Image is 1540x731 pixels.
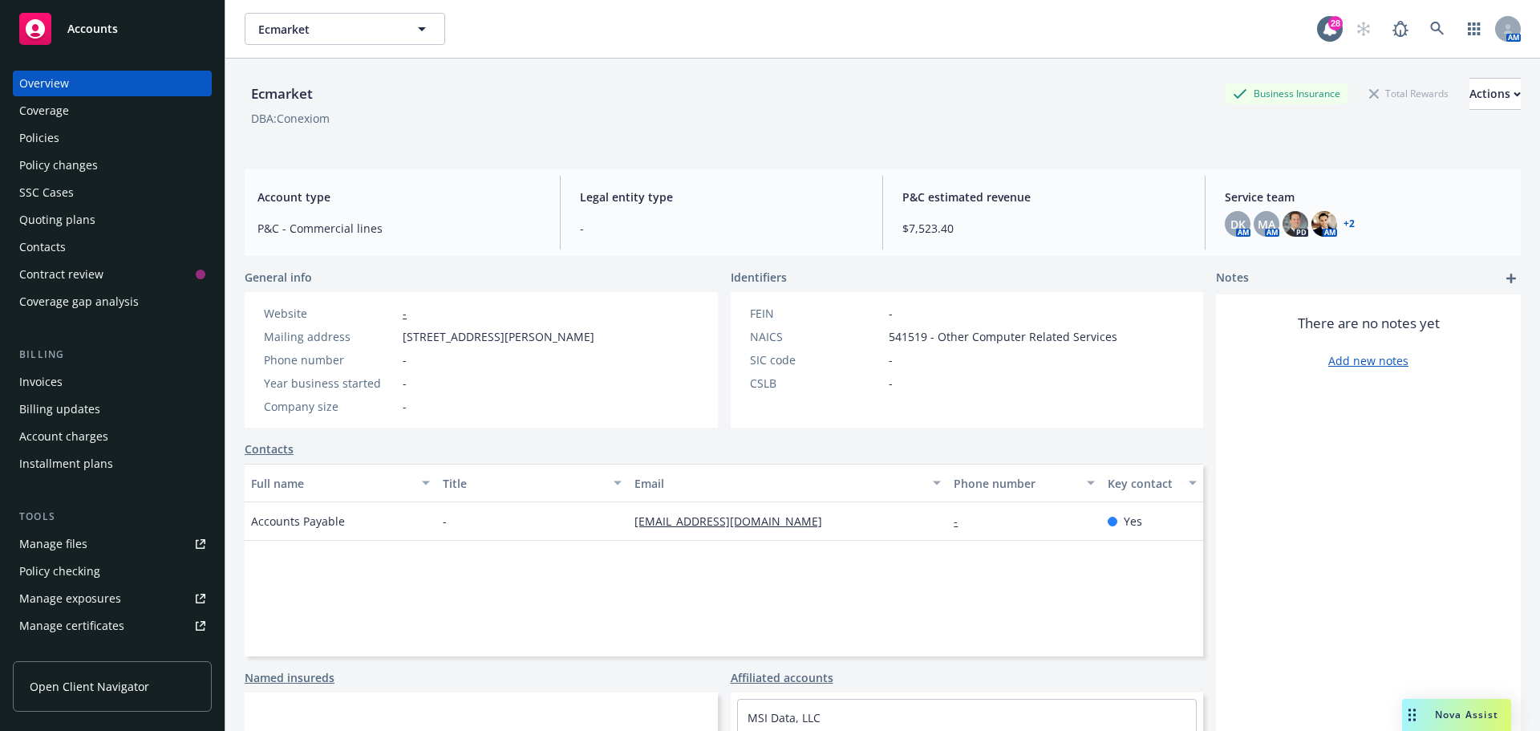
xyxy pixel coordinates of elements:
a: Accounts [13,6,212,51]
a: add [1501,269,1521,288]
div: Website [264,305,396,322]
img: photo [1283,211,1308,237]
span: - [580,220,863,237]
span: Identifiers [731,269,787,286]
a: - [954,514,971,529]
div: Company size [264,398,396,415]
div: Manage exposures [19,586,121,611]
span: $7,523.40 [902,220,1185,237]
span: Yes [1124,513,1142,530]
img: photo [1311,211,1337,237]
span: P&C estimated revenue [902,189,1185,205]
div: Contract review [19,262,103,287]
a: Named insureds [245,669,334,686]
button: Nova Assist [1402,699,1511,731]
a: Invoices [13,369,212,395]
span: There are no notes yet [1298,314,1440,333]
a: Contacts [13,234,212,260]
span: - [443,513,447,530]
a: Report a Bug [1384,13,1416,45]
span: Notes [1216,269,1249,288]
div: CSLB [750,375,882,392]
div: NAICS [750,328,882,345]
div: Drag to move [1402,699,1422,731]
a: Policies [13,125,212,151]
button: Email [628,464,947,502]
span: - [403,351,407,368]
div: Actions [1469,79,1521,109]
a: Billing updates [13,396,212,422]
div: Quoting plans [19,207,95,233]
a: Contacts [245,441,294,457]
div: Billing [13,347,212,363]
a: Manage files [13,531,212,557]
div: Email [634,475,923,492]
span: Legal entity type [580,189,863,205]
span: Service team [1225,189,1508,205]
div: Title [443,475,604,492]
div: Total Rewards [1361,83,1457,104]
div: Phone number [264,351,396,368]
div: Phone number [954,475,1076,492]
a: Policy checking [13,558,212,584]
div: Key contact [1108,475,1179,492]
div: Policy checking [19,558,100,584]
button: Title [436,464,628,502]
span: Account type [257,189,541,205]
span: P&C - Commercial lines [257,220,541,237]
div: Account charges [19,424,108,449]
div: Contacts [19,234,66,260]
div: Ecmarket [245,83,319,104]
a: Overview [13,71,212,96]
button: Phone number [947,464,1100,502]
a: Contract review [13,262,212,287]
button: Key contact [1101,464,1203,502]
div: Billing updates [19,396,100,422]
span: Accounts Payable [251,513,345,530]
div: Manage files [19,531,87,557]
a: Search [1421,13,1453,45]
a: SSC Cases [13,180,212,205]
span: General info [245,269,312,286]
div: FEIN [750,305,882,322]
span: - [889,375,893,392]
span: Open Client Navigator [30,678,149,695]
div: Manage certificates [19,613,124,639]
a: - [403,306,407,321]
a: Start snowing [1347,13,1380,45]
div: DBA: Conexiom [251,110,330,127]
div: SIC code [750,351,882,368]
div: Full name [251,475,412,492]
span: [STREET_ADDRESS][PERSON_NAME] [403,328,594,345]
div: 28 [1328,16,1343,30]
div: Overview [19,71,69,96]
a: +2 [1343,219,1355,229]
span: - [889,305,893,322]
div: Coverage gap analysis [19,289,139,315]
span: - [889,351,893,368]
a: [EMAIL_ADDRESS][DOMAIN_NAME] [634,514,835,529]
a: Coverage gap analysis [13,289,212,315]
div: Mailing address [264,328,396,345]
a: Quoting plans [13,207,212,233]
span: Ecmarket [258,21,397,38]
a: Affiliated accounts [731,669,833,686]
a: MSI Data, LLC [748,710,821,725]
div: Coverage [19,98,69,124]
button: Full name [245,464,436,502]
span: Nova Assist [1435,708,1498,721]
a: Add new notes [1328,352,1408,369]
a: Policy changes [13,152,212,178]
a: Installment plans [13,451,212,477]
span: Accounts [67,22,118,35]
span: 541519 - Other Computer Related Services [889,328,1117,345]
a: Manage exposures [13,586,212,611]
button: Actions [1469,78,1521,110]
a: Manage claims [13,640,212,666]
span: - [403,398,407,415]
div: Installment plans [19,451,113,477]
a: Coverage [13,98,212,124]
span: - [403,375,407,392]
div: SSC Cases [19,180,74,205]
